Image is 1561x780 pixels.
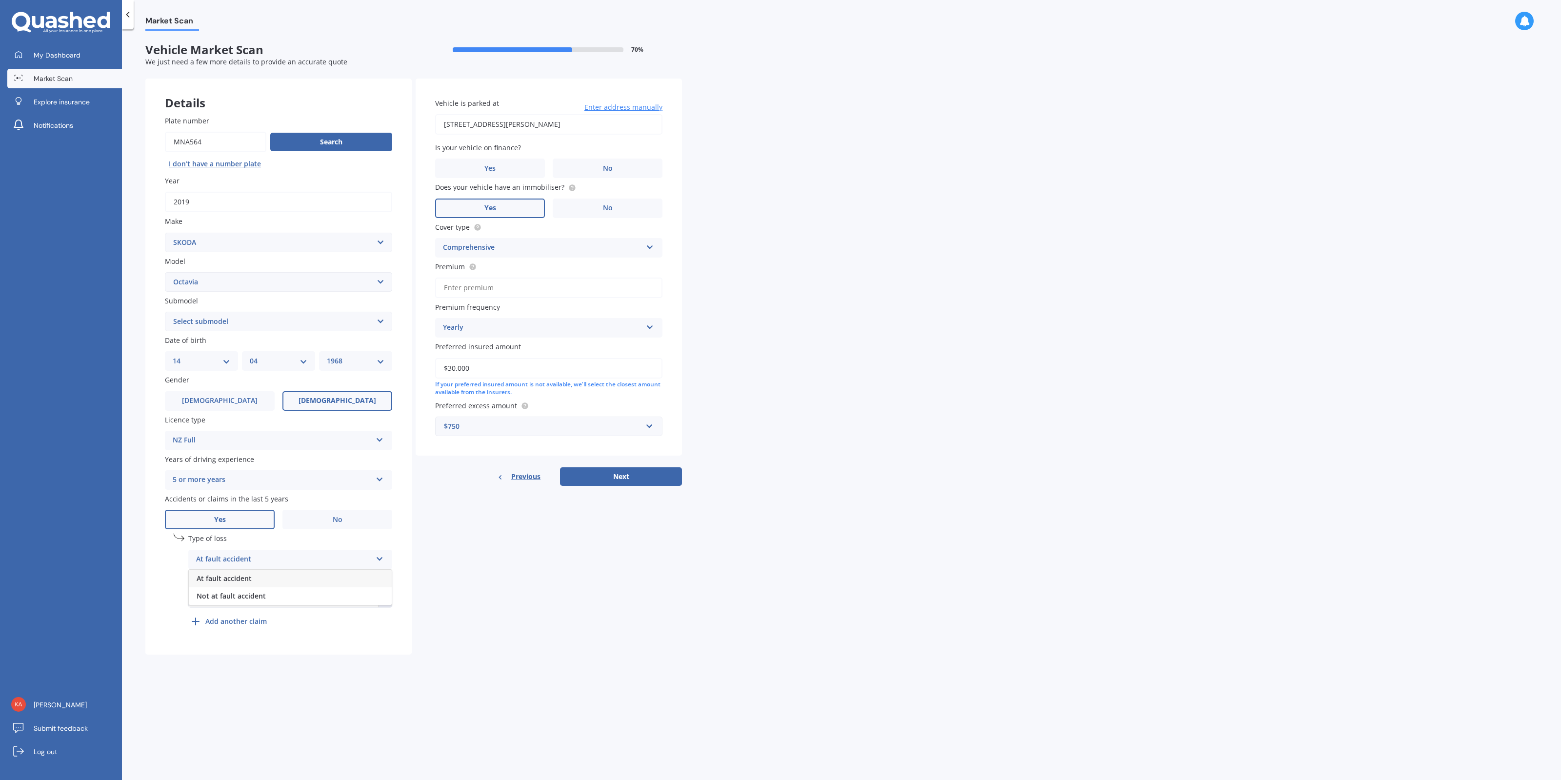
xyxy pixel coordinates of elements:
span: No [603,204,613,212]
span: Years of driving experience [165,455,254,464]
div: Details [145,79,412,108]
a: Submit feedback [7,719,122,738]
span: Does your vehicle have an immobiliser? [435,183,564,192]
b: Add another claim [205,616,267,626]
span: No [603,164,613,173]
div: Yearly [443,322,642,334]
div: $750 [444,421,642,432]
span: Preferred insured amount [435,342,521,352]
span: Market Scan [34,74,73,83]
div: 5 or more years [173,474,372,486]
span: Licence type [165,415,205,424]
span: Vehicle Market Scan [145,43,414,57]
a: My Dashboard [7,45,122,65]
span: Previous [511,469,540,484]
span: Type of loss [188,534,227,543]
span: [DEMOGRAPHIC_DATA] [182,397,258,405]
div: If your preferred insured amount is not available, we'll select the closest amount available from... [435,380,662,397]
input: YYYY [165,192,392,212]
div: At fault accident [196,554,372,565]
span: Premium frequency [435,302,500,312]
span: Submit feedback [34,723,88,733]
span: Preferred excess amount [435,401,517,410]
span: Year [165,176,180,185]
span: 70 % [631,46,643,53]
button: I don’t have a number plate [165,156,265,172]
span: Plate number [165,116,209,125]
span: Make [165,217,182,226]
div: Comprehensive [443,242,642,254]
span: Yes [214,516,226,524]
span: Premium [435,262,465,271]
span: Market Scan [145,16,199,29]
span: Explore insurance [34,97,90,107]
span: Enter address manually [584,102,662,112]
span: At fault accident [197,574,252,583]
span: [DEMOGRAPHIC_DATA] [299,397,376,405]
span: [PERSON_NAME] [34,700,87,710]
span: No [333,516,342,524]
span: Is your vehicle on finance? [435,143,521,152]
input: Enter address [435,114,662,135]
input: Enter amount [435,358,662,379]
span: Gender [165,376,189,385]
img: 0e1aa99e9ea64d54b0a2819dd69b69ee [11,697,26,712]
span: We just need a few more details to provide an accurate quote [145,57,347,66]
a: Log out [7,742,122,761]
span: Model [165,257,185,266]
div: NZ Full [173,435,372,446]
span: Date of birth [165,336,206,345]
a: Explore insurance [7,92,122,112]
input: Enter premium [435,278,662,298]
span: Log out [34,747,57,757]
input: Enter plate number [165,132,266,152]
span: Submodel [165,296,198,305]
span: Not at fault accident [197,591,266,600]
span: Accidents or claims in the last 5 years [165,494,288,503]
span: Notifications [34,120,73,130]
button: Next [560,467,682,486]
span: Cover type [435,222,470,232]
a: Market Scan [7,69,122,88]
span: My Dashboard [34,50,80,60]
button: Search [270,133,392,151]
span: Yes [484,164,496,173]
span: Vehicle is parked at [435,99,499,108]
span: Yes [484,204,496,212]
a: Notifications [7,116,122,135]
a: [PERSON_NAME] [7,695,122,715]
